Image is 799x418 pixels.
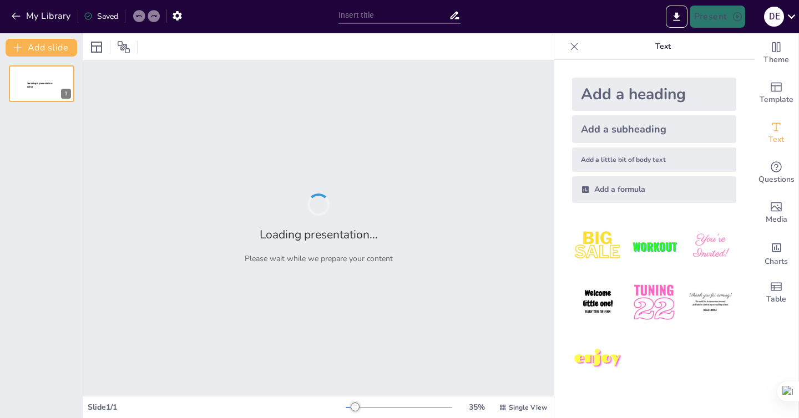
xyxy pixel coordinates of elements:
span: Charts [765,256,788,268]
div: Add a heading [572,78,736,111]
div: Add text boxes [754,113,798,153]
span: Single View [509,403,547,412]
div: Add charts and graphs [754,233,798,273]
img: 5.jpeg [628,277,680,328]
img: 6.jpeg [685,277,736,328]
div: Add ready made slides [754,73,798,113]
div: Layout [88,38,105,56]
div: Add images, graphics, shapes or video [754,193,798,233]
img: 2.jpeg [628,221,680,272]
div: 35 % [463,402,490,412]
div: D E [764,7,784,27]
div: 1 [61,89,71,99]
div: Get real-time input from your audience [754,153,798,193]
div: Add a little bit of body text [572,147,736,172]
img: 1.jpeg [572,221,624,272]
span: Position [117,40,130,54]
div: Slide 1 / 1 [88,402,346,412]
span: Media [766,213,787,226]
img: 4.jpeg [572,277,624,328]
div: Change the overall theme [754,33,798,73]
span: Questions [758,174,795,186]
input: Insert title [338,7,449,23]
button: Present [690,6,745,28]
h2: Loading presentation... [260,227,378,242]
button: Export to PowerPoint [666,6,687,28]
span: Theme [763,54,789,66]
button: My Library [8,7,75,25]
div: Add a formula [572,176,736,203]
img: 3.jpeg [685,221,736,272]
span: Template [760,94,793,106]
span: Table [766,293,786,305]
img: 7.jpeg [572,333,624,385]
p: Text [583,33,743,60]
button: Add slide [6,39,77,57]
span: Text [768,134,784,146]
p: Please wait while we prepare your content [245,253,393,264]
span: Sendsteps presentation editor [27,82,52,88]
div: Add a table [754,273,798,313]
button: D E [764,6,784,28]
div: Saved [84,11,118,22]
div: Add a subheading [572,115,736,143]
div: 1 [9,65,74,102]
